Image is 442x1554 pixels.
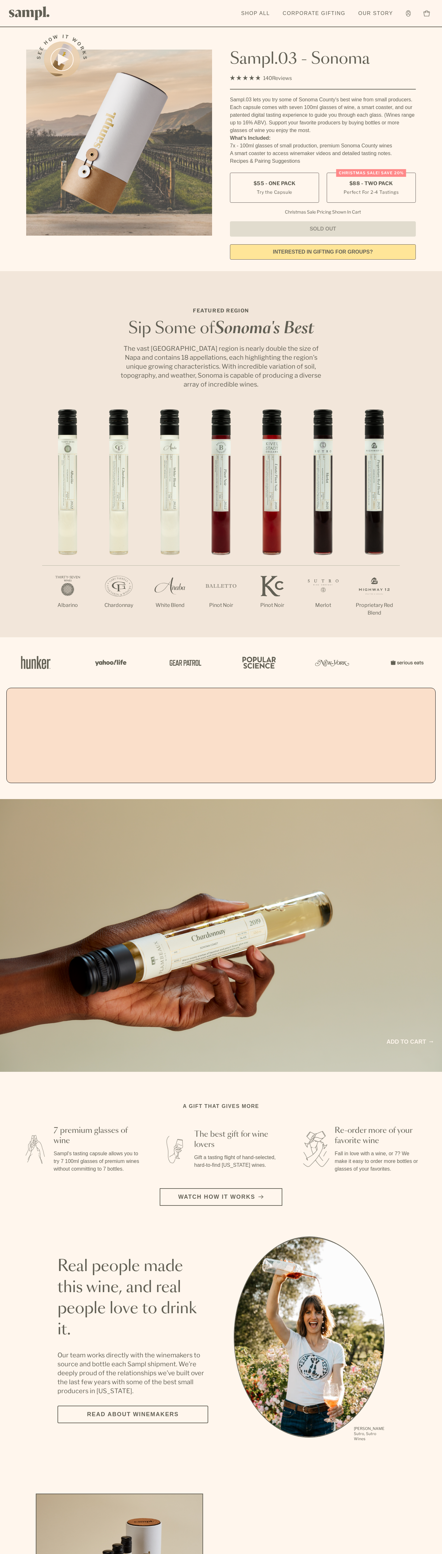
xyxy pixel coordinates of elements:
[313,649,351,676] img: Artboard_3_0b291449-6e8c-4d07-b2c2-3f3601a19cd1_x450.png
[230,96,416,134] div: Sampl.03 lets you try some of Sonoma County's best wine from small producers. Each capsule comes ...
[54,1150,141,1173] p: Sampl's tasting capsule allows you to try 7 100ml glasses of premium wines without committing to ...
[57,1406,208,1423] a: Read about Winemakers
[234,1236,385,1442] ul: carousel
[386,1038,433,1046] a: Add to cart
[298,601,349,609] p: Merlot
[230,150,416,157] li: A smart coaster to access winemaker videos and detailed tasting notes.
[195,409,247,630] li: 4 / 7
[215,321,314,336] em: Sonoma's Best
[230,157,416,165] li: Recipes & Pairing Suggestions
[57,1351,208,1395] p: Our team works directly with the winemakers to source and bottle each Sampl shipment. We’re deepl...
[119,307,323,315] p: Featured Region
[230,221,416,237] button: Sold Out
[165,649,203,676] img: Artboard_5_7fdae55a-36fd-43f7-8bfd-f74a06a2878e_x450.png
[263,75,272,81] span: 140
[93,601,144,609] p: Chardonnay
[247,601,298,609] p: Pinot Noir
[272,75,292,81] span: Reviews
[144,601,195,609] p: White Blend
[230,135,271,141] strong: What’s Included:
[119,344,323,389] p: The vast [GEOGRAPHIC_DATA] region is nearly double the size of Napa and contains 18 appellations,...
[54,1126,141,1146] h3: 7 premium glasses of wine
[354,1426,385,1441] p: [PERSON_NAME] Sutro, Sutro Wines
[336,169,406,177] div: Christmas SALE! Save 20%
[247,409,298,630] li: 5 / 7
[257,189,292,195] small: Try the Capsule
[230,142,416,150] li: 7x - 100ml glasses of small production, premium Sonoma County wines
[9,6,50,20] img: Sampl logo
[335,1126,422,1146] h3: Re-order more of your favorite wine
[349,601,400,617] p: Proprietary Red Blend
[344,189,399,195] small: Perfect For 2-4 Tastings
[279,6,349,20] a: Corporate Gifting
[91,649,129,676] img: Artboard_6_04f9a106-072f-468a-bdd7-f11783b05722_x450.png
[349,180,393,187] span: $88 - Two Pack
[183,1103,259,1110] h2: A gift that gives more
[254,180,296,187] span: $55 - One Pack
[230,74,292,82] div: 140Reviews
[93,409,144,630] li: 2 / 7
[234,1236,385,1442] div: slide 1
[195,601,247,609] p: Pinot Noir
[298,409,349,630] li: 6 / 7
[119,321,323,336] h2: Sip Some of
[239,649,277,676] img: Artboard_4_28b4d326-c26e-48f9-9c80-911f17d6414e_x450.png
[194,1129,281,1150] h3: The best gift for wine lovers
[238,6,273,20] a: Shop All
[349,409,400,637] li: 7 / 7
[355,6,396,20] a: Our Story
[42,601,93,609] p: Albarino
[335,1150,422,1173] p: Fall in love with a wine, or 7? We make it easy to order more bottles or glasses of your favorites.
[194,1154,281,1169] p: Gift a tasting flight of hand-selected, hard-to-find [US_STATE] wines.
[160,1188,282,1206] button: Watch how it works
[44,42,80,77] button: See how it works
[144,409,195,630] li: 3 / 7
[57,1256,208,1340] h2: Real people made this wine, and real people love to drink it.
[42,409,93,630] li: 1 / 7
[230,244,416,260] a: interested in gifting for groups?
[17,649,55,676] img: Artboard_1_c8cd28af-0030-4af1-819c-248e302c7f06_x450.png
[230,50,416,69] h1: Sampl.03 - Sonoma
[26,50,212,236] img: Sampl.03 - Sonoma
[282,209,364,215] li: Christmas Sale Pricing Shown In Cart
[387,649,425,676] img: Artboard_7_5b34974b-f019-449e-91fb-745f8d0877ee_x450.png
